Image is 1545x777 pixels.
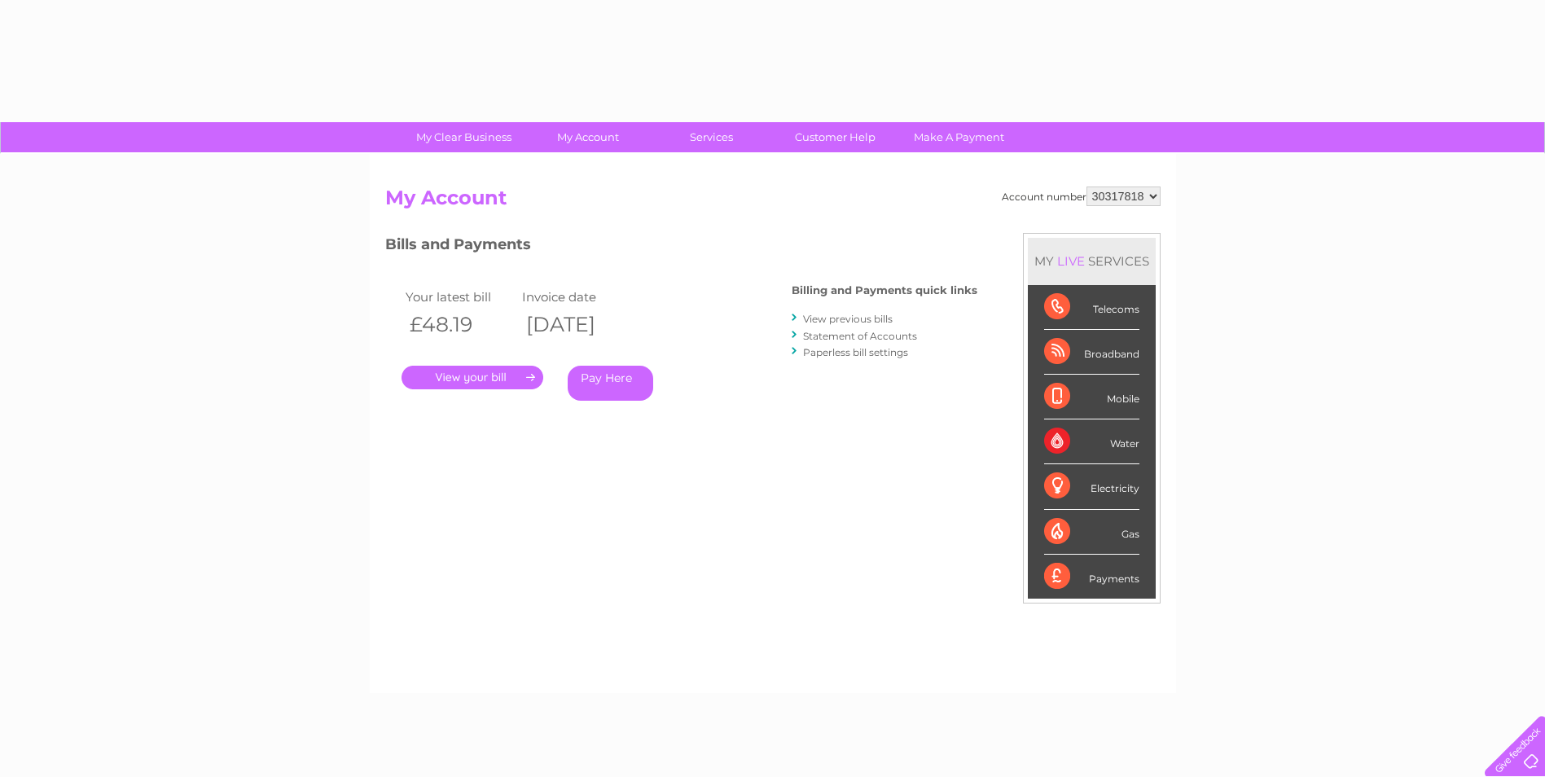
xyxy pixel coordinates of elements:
[520,122,655,152] a: My Account
[518,286,635,308] td: Invoice date
[402,308,519,341] th: £48.19
[1044,555,1139,599] div: Payments
[768,122,902,152] a: Customer Help
[803,346,908,358] a: Paperless bill settings
[402,366,543,389] a: .
[385,187,1161,217] h2: My Account
[1044,510,1139,555] div: Gas
[397,122,531,152] a: My Clear Business
[644,122,779,152] a: Services
[1054,253,1088,269] div: LIVE
[568,366,653,401] a: Pay Here
[803,330,917,342] a: Statement of Accounts
[1044,419,1139,464] div: Water
[1028,238,1156,284] div: MY SERVICES
[1044,375,1139,419] div: Mobile
[803,313,893,325] a: View previous bills
[385,233,977,261] h3: Bills and Payments
[1002,187,1161,206] div: Account number
[1044,285,1139,330] div: Telecoms
[792,284,977,296] h4: Billing and Payments quick links
[518,308,635,341] th: [DATE]
[1044,330,1139,375] div: Broadband
[1044,464,1139,509] div: Electricity
[402,286,519,308] td: Your latest bill
[892,122,1026,152] a: Make A Payment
